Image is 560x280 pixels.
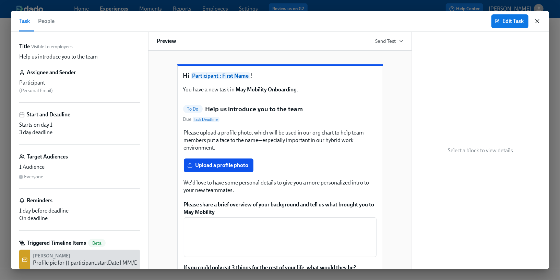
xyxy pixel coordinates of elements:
[157,37,176,45] h6: Preview
[33,253,70,259] strong: [PERSON_NAME]
[19,163,140,171] div: 1 Audience
[27,153,68,161] h6: Target Audiences
[183,71,377,80] h1: Hi !
[491,14,528,28] button: Edit Task
[33,259,261,267] div: Profile pic for {{ participant.startDate | MM/DD }} new [PERSON_NAME] {{ participant.fullName }}
[38,16,55,26] span: People
[24,174,43,180] div: Everyone
[183,116,219,123] span: Due
[19,207,140,215] div: 1 day before deadline
[19,53,98,61] p: Help us introduce you to the team
[183,86,377,93] p: You have a new task in .
[27,69,76,76] h6: Assignee and Sender
[183,106,203,112] span: To Do
[205,105,303,114] h5: Help us introduce you to the team
[19,88,53,93] span: ( Personal Email )
[412,32,549,269] div: Select a block to view details
[183,128,377,152] div: Please upload a profile photo, which will be used in our org chart to help team members put a fac...
[375,38,403,44] button: Send Test
[183,178,377,195] div: We'd love to have some personal details to give you a more personalized intro to your new teammates.
[183,200,377,258] div: Please share a brief overview of your background and tell us what brought you to May Mobility
[31,43,73,50] span: Visible to employees
[88,241,106,246] span: Beta
[27,197,52,204] h6: Reminders
[19,215,140,222] div: On deadline
[19,43,30,50] label: Title
[496,18,524,25] span: Edit Task
[19,79,140,87] div: Participant
[191,72,250,79] span: Participant : First Name
[19,121,140,129] div: Starts on day 1
[19,16,30,26] span: Task
[19,250,140,269] div: [PERSON_NAME]Profile pic for {{ participant.startDate | MM/DD }} new [PERSON_NAME] {{ participant...
[236,86,297,93] strong: May Mobility Onboarding
[27,111,70,118] h6: Start and Deadline
[183,158,377,173] div: Upload a profile photo
[19,129,52,136] span: 3 day deadline
[193,117,219,122] span: Task Deadline
[27,239,86,247] h6: Triggered Timeline Items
